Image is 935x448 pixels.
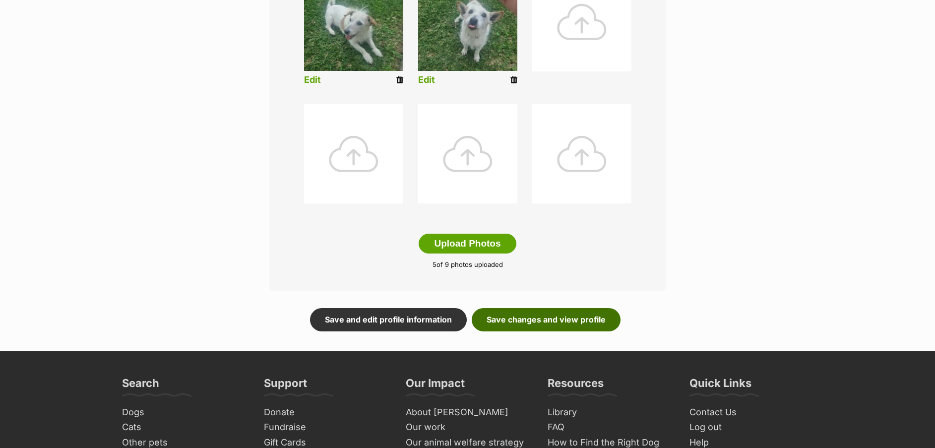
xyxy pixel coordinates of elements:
[260,420,392,435] a: Fundraise
[304,75,321,85] a: Edit
[548,376,604,396] h3: Resources
[689,376,751,396] h3: Quick Links
[418,75,435,85] a: Edit
[118,405,250,420] a: Dogs
[544,420,676,435] a: FAQ
[264,376,307,396] h3: Support
[686,405,817,420] a: Contact Us
[260,405,392,420] a: Donate
[402,420,534,435] a: Our work
[310,308,467,331] a: Save and edit profile information
[402,405,534,420] a: About [PERSON_NAME]
[122,376,159,396] h3: Search
[419,234,516,254] button: Upload Photos
[433,260,436,268] span: 5
[406,376,465,396] h3: Our Impact
[686,420,817,435] a: Log out
[284,260,651,270] p: of 9 photos uploaded
[544,405,676,420] a: Library
[472,308,621,331] a: Save changes and view profile
[118,420,250,435] a: Cats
